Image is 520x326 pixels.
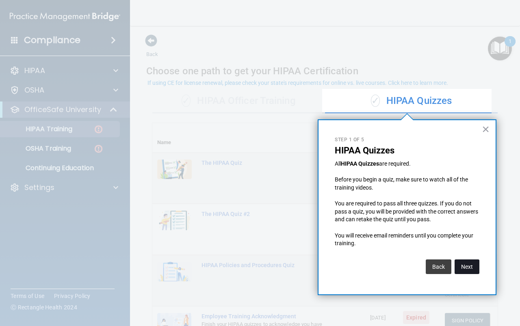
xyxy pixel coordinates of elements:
[371,95,380,107] span: ✓
[335,232,479,248] p: You will receive email reminders until you complete your training.
[482,123,490,136] button: Close
[335,145,479,156] p: HIPAA Quizzes
[379,160,411,167] span: are required.
[335,160,341,167] span: All
[335,200,479,224] p: You are required to pass all three quizzes. If you do not pass a quiz, you will be provided with ...
[426,259,451,274] button: Back
[455,259,479,274] button: Next
[335,136,479,143] p: Step 1 of 5
[341,160,379,167] strong: HIPAA Quizzes
[335,176,479,192] p: Before you begin a quiz, make sure to watch all of the training videos.
[325,89,498,113] div: HIPAA Quizzes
